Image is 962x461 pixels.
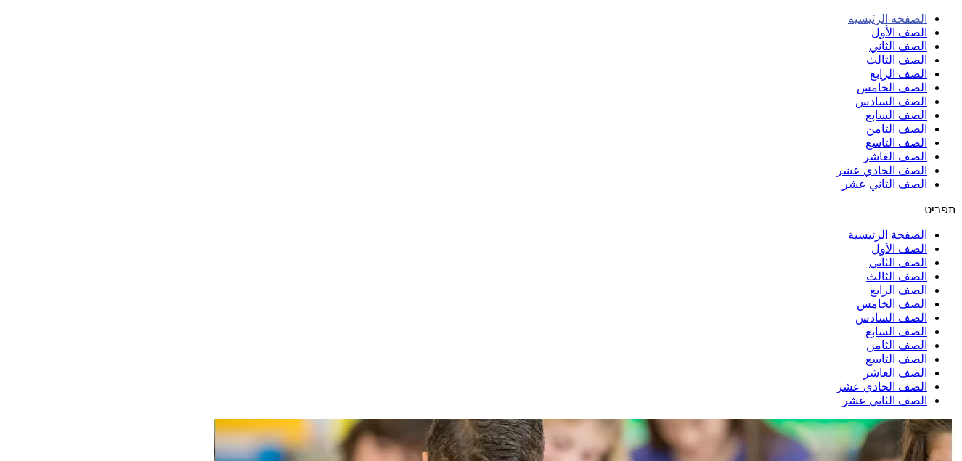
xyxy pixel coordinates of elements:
a: الصف الثاني [869,40,927,52]
a: الصف الرابع [870,68,927,80]
a: الصف الثالث [866,270,927,282]
a: الصف التاسع [865,353,927,365]
a: الصف الأول [871,26,927,38]
a: الصف الثامن [866,339,927,351]
a: الصف الثالث [866,54,927,66]
a: الصف العاشر [863,367,927,379]
a: الصف السادس [855,95,927,107]
a: الصف الخامس [857,81,927,94]
a: الصف الثاني [869,256,927,269]
a: الصف الرابع [870,284,927,296]
a: الصف السادس [855,311,927,324]
div: כפתור פתיחת תפריט [115,203,956,216]
a: الصف السابع [865,109,927,121]
span: תפריט [924,203,956,216]
a: الصف العاشر [863,150,927,163]
a: الصف الثاني عشر [842,178,927,190]
a: الصف التاسع [865,136,927,149]
a: الصف الخامس [857,298,927,310]
a: الصف الحادي عشر [836,380,927,393]
a: الصف الأول [871,242,927,255]
a: الصف الحادي عشر [836,164,927,176]
a: الصفحة الرئيسية [848,12,927,25]
a: الصف الثاني عشر [842,394,927,407]
a: الصف الثامن [866,123,927,135]
a: الصف السابع [865,325,927,338]
a: الصفحة الرئيسية [848,229,927,241]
